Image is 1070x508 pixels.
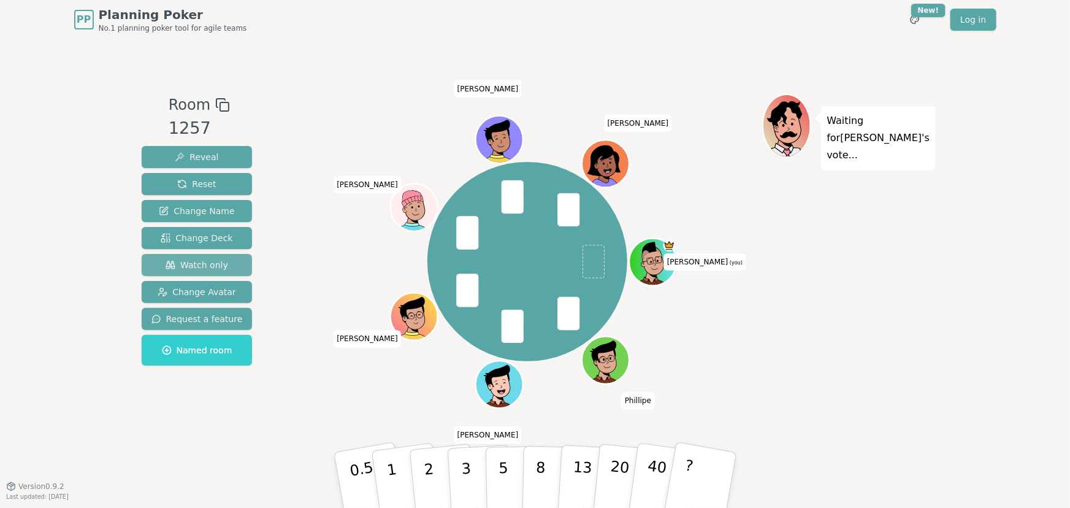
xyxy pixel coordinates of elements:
[142,281,253,303] button: Change Avatar
[169,116,230,141] div: 1257
[142,173,253,195] button: Reset
[77,12,91,27] span: PP
[142,227,253,249] button: Change Deck
[142,335,253,366] button: Named room
[175,151,218,163] span: Reveal
[631,239,676,284] button: Click to change your avatar
[334,176,401,193] span: Click to change your name
[162,344,232,356] span: Named room
[142,200,253,222] button: Change Name
[904,9,926,31] button: New!
[605,114,672,131] span: Click to change your name
[18,482,64,491] span: Version 0.9.2
[142,308,253,330] button: Request a feature
[99,6,247,23] span: Planning Poker
[911,4,946,17] div: New!
[159,205,234,217] span: Change Name
[158,286,236,298] span: Change Avatar
[142,254,253,276] button: Watch only
[99,23,247,33] span: No.1 planning poker tool for agile teams
[169,94,210,116] span: Room
[622,392,654,409] span: Click to change your name
[161,232,232,244] span: Change Deck
[663,239,675,251] span: Toce is the host
[177,178,216,190] span: Reset
[6,482,64,491] button: Version0.9.2
[454,80,522,97] span: Click to change your name
[950,9,996,31] a: Log in
[74,6,247,33] a: PPPlanning PokerNo.1 planning poker tool for agile teams
[334,330,401,347] span: Click to change your name
[151,313,243,325] span: Request a feature
[454,426,522,444] span: Click to change your name
[664,253,746,271] span: Click to change your name
[142,146,253,168] button: Reveal
[728,260,743,266] span: (you)
[166,259,228,271] span: Watch only
[6,493,69,500] span: Last updated: [DATE]
[827,112,930,164] p: Waiting for [PERSON_NAME] 's vote...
